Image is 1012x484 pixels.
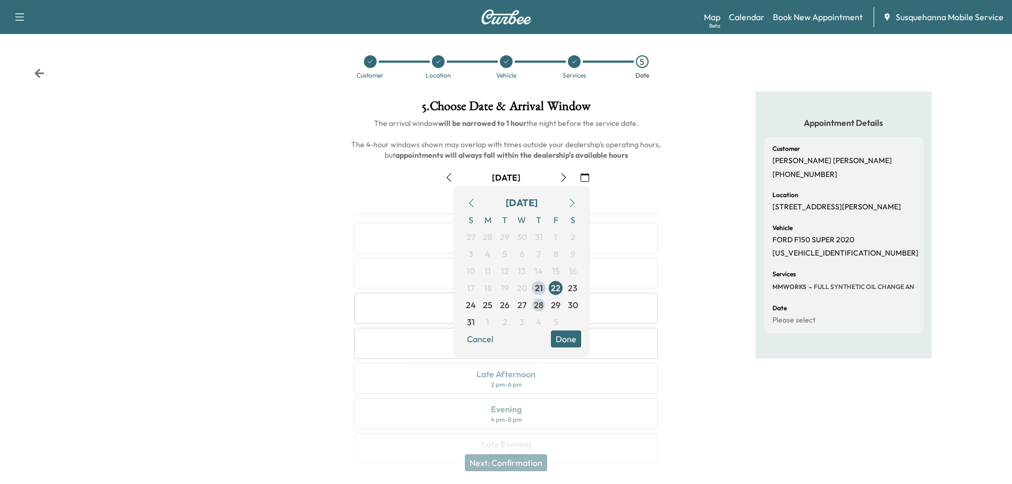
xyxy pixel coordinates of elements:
a: Book New Appointment [773,11,863,23]
span: - [806,282,812,292]
div: Customer [356,72,384,79]
span: 25 [483,299,492,311]
h1: 5 . Choose Date & Arrival Window [346,100,666,118]
span: 16 [569,265,577,277]
p: [US_VEHICLE_IDENTIFICATION_NUMBER] [772,249,919,258]
span: T [530,211,547,228]
span: 4 [485,248,490,260]
span: 7 [537,248,541,260]
span: W [513,211,530,228]
span: 6 [520,248,524,260]
div: Date [635,72,649,79]
a: Calendar [729,11,764,23]
span: 5 [554,316,558,328]
span: 12 [501,265,509,277]
b: will be narrowed to 1 hour [438,118,526,128]
h6: Vehicle [772,225,793,231]
p: [STREET_ADDRESS][PERSON_NAME] [772,202,901,212]
span: 3 [520,316,524,328]
h6: Location [772,192,798,198]
span: 8 [554,248,558,260]
span: 27 [517,299,526,311]
div: Location [426,72,451,79]
span: MMWORKS [772,283,806,291]
span: 14 [534,265,543,277]
p: [PHONE_NUMBER] [772,170,837,180]
div: Beta [709,22,720,30]
div: [DATE] [492,172,521,183]
span: 29 [500,231,509,243]
span: S [462,211,479,228]
span: 1 [554,231,557,243]
span: F [547,211,564,228]
span: 2 [503,316,507,328]
span: 1 [486,316,489,328]
div: Vehicle [496,72,516,79]
span: 4 [536,316,541,328]
b: appointments will always fall within the dealership's available hours [395,150,628,160]
span: 9 [571,248,575,260]
span: 22 [551,282,560,294]
div: Back [34,68,45,79]
span: 17 [467,282,474,294]
span: 23 [568,282,577,294]
h6: Date [772,305,787,311]
span: 30 [568,299,578,311]
span: 2 [571,231,575,243]
img: Curbee Logo [481,10,532,24]
span: 26 [500,299,509,311]
p: [PERSON_NAME] [PERSON_NAME] [772,156,892,166]
span: 11 [484,265,491,277]
h6: Services [772,271,796,277]
span: M [479,211,496,228]
span: 18 [484,282,492,294]
h5: Appointment Details [764,117,923,129]
span: 28 [534,299,543,311]
div: Services [563,72,586,79]
span: 31 [467,316,475,328]
span: 29 [551,299,560,311]
button: Done [551,330,581,347]
span: S [564,211,581,228]
a: MapBeta [704,11,720,23]
span: The arrival window the night before the service date. The 4-hour windows shown may overlap with t... [351,118,662,160]
button: Cancel [462,330,498,347]
h6: Customer [772,146,800,152]
span: 10 [466,265,475,277]
span: 3 [469,248,473,260]
span: T [496,211,513,228]
span: 13 [518,265,526,277]
span: 28 [483,231,492,243]
span: 31 [535,231,543,243]
div: 5 [636,55,649,68]
span: 5 [503,248,507,260]
span: 15 [552,265,560,277]
p: Please select [772,316,815,325]
span: 19 [501,282,509,294]
div: [DATE] [506,196,538,210]
span: 21 [535,282,543,294]
span: Susquehanna Mobile Service [896,11,1004,23]
p: FORD F150 SUPER 2020 [772,235,854,245]
span: 27 [466,231,475,243]
span: 30 [517,231,527,243]
span: 20 [517,282,527,294]
span: 24 [466,299,476,311]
